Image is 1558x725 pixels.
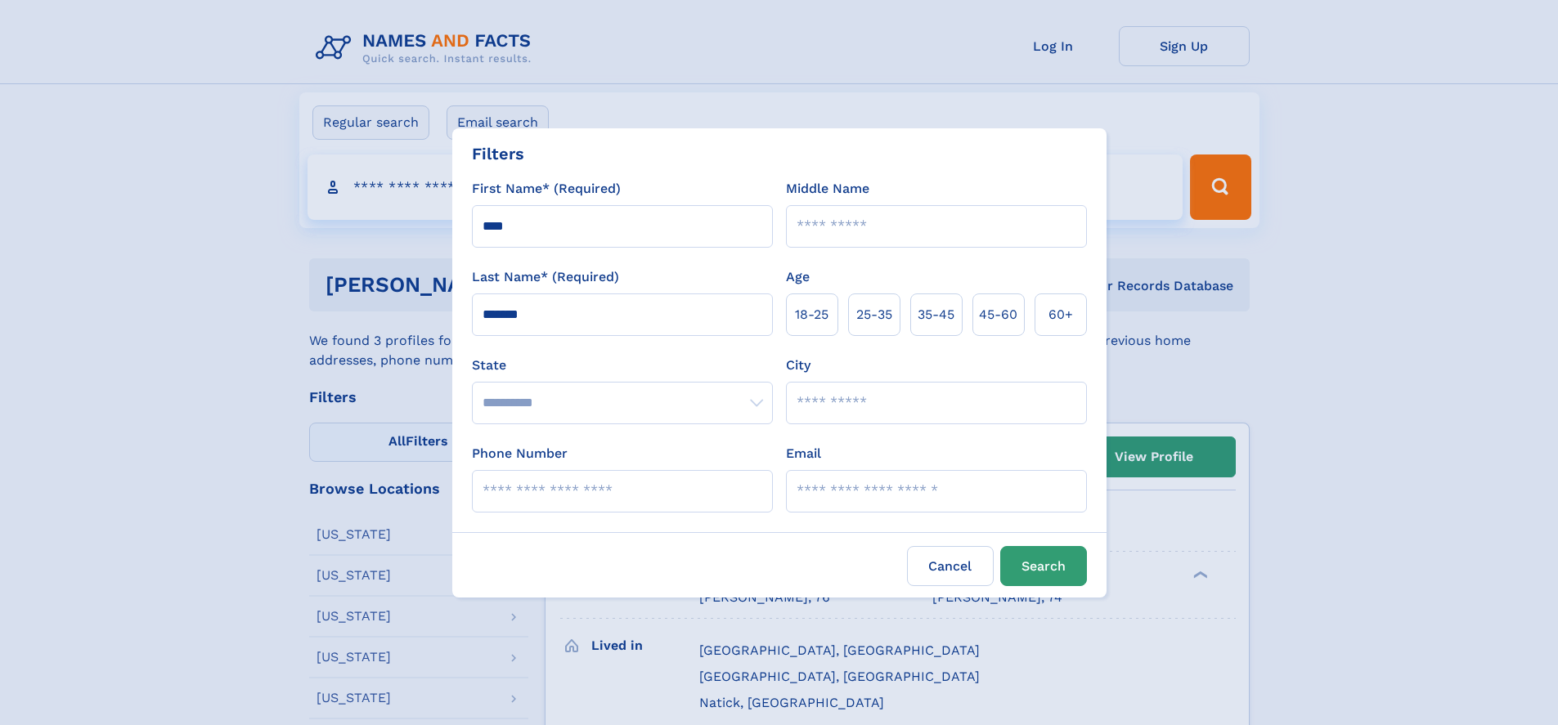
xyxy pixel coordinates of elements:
[856,305,892,324] span: 25‑35
[472,356,773,375] label: State
[786,179,869,199] label: Middle Name
[918,305,954,324] span: 35‑45
[786,444,821,463] label: Email
[472,141,524,166] div: Filters
[472,179,621,199] label: First Name* (Required)
[786,267,810,287] label: Age
[907,546,994,586] label: Cancel
[1048,305,1073,324] span: 60+
[472,444,568,463] label: Phone Number
[979,305,1017,324] span: 45‑60
[786,356,810,375] label: City
[472,267,619,287] label: Last Name* (Required)
[1000,546,1087,586] button: Search
[795,305,828,324] span: 18‑25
